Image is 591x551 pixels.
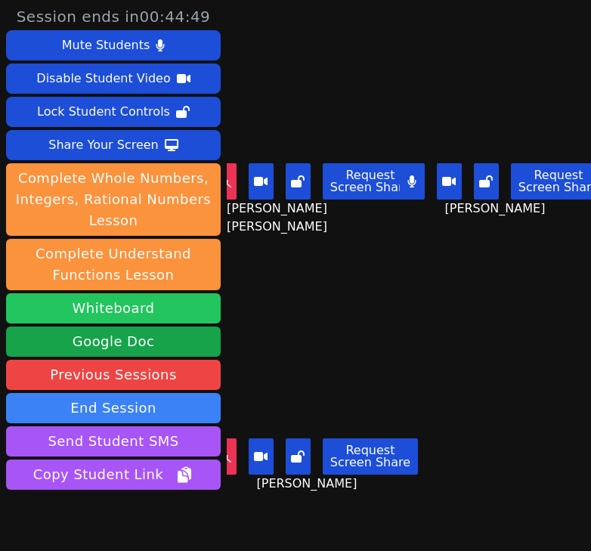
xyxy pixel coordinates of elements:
[62,33,150,57] div: Mute Students
[323,438,418,475] button: Request Screen Share
[6,97,221,127] button: Lock Student Controls
[48,133,159,157] div: Share Your Screen
[6,426,221,457] button: Send Student SMS
[6,130,221,160] button: Share Your Screen
[17,6,211,27] span: Session ends in
[6,393,221,423] button: End Session
[6,30,221,60] button: Mute Students
[445,200,549,218] span: [PERSON_NAME]
[6,239,221,290] button: Complete Understand Functions Lesson
[323,163,418,200] button: Request Screen Share
[6,460,221,490] button: Copy Student Link
[227,200,391,236] span: [PERSON_NAME] [PERSON_NAME]
[257,475,361,493] span: [PERSON_NAME]
[6,63,221,94] button: Disable Student Video
[33,464,193,485] span: Copy Student Link
[6,163,221,236] button: Complete Whole Numbers, Integers, Rational Numbers Lesson
[6,327,221,357] a: Google Doc
[36,67,170,91] div: Disable Student Video
[6,293,221,323] button: Whiteboard
[37,100,170,124] div: Lock Student Controls
[6,360,221,390] a: Previous Sessions
[140,8,211,26] time: 00:44:49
